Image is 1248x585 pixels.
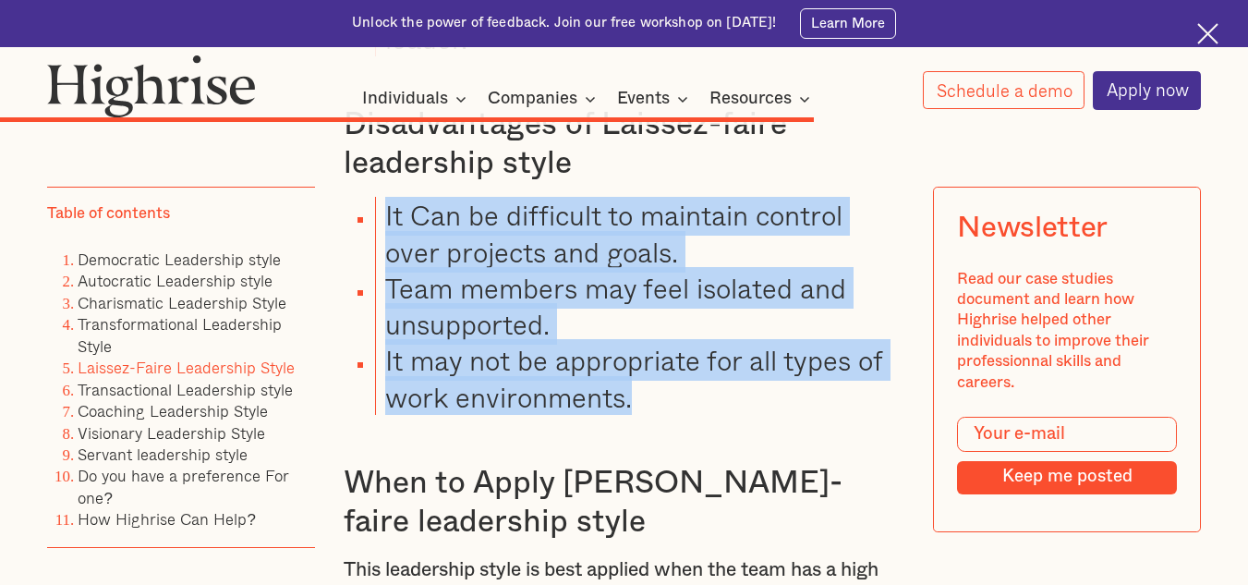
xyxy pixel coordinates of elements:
a: Autocratic Leadership style [78,269,273,294]
div: Resources [709,88,816,110]
a: Democratic Leadership style [78,247,281,272]
div: Read our case studies document and learn how Highrise helped other individuals to improve their p... [957,269,1177,394]
div: Table of contents [47,204,170,225]
li: It may not be appropriate for all types of work environments. [375,342,904,415]
div: Unlock the power of feedback. Join our free workshop on [DATE]! [352,14,776,32]
div: Events [617,88,694,110]
div: Events [617,88,670,110]
a: Coaching Leadership Style [78,399,268,424]
a: Learn More [800,8,896,39]
h3: Disadvantages of Laissez-faire leadership style [344,105,904,183]
a: How Highrise Can Help? [78,507,255,532]
h3: When to Apply [PERSON_NAME]-faire leadership style [344,464,904,542]
a: Visionary Leadership Style [78,420,265,445]
a: Apply now [1093,71,1202,110]
div: Individuals [362,88,448,110]
div: Newsletter [957,212,1108,246]
div: Companies [488,88,601,110]
div: Individuals [362,88,472,110]
a: Transformational Leadership Style [78,312,282,359]
input: Keep me posted [957,462,1177,494]
li: Team members may feel isolated and unsupported. [375,270,904,343]
div: Resources [709,88,792,110]
img: Highrise logo [47,55,256,117]
a: Transactional Leadership style [78,377,293,402]
a: Do you have a preference For one? [78,464,289,510]
a: Schedule a demo [923,71,1085,109]
a: Servant leadership style [78,442,248,467]
li: It Can be difficult to maintain control over projects and goals. [375,197,904,270]
div: Companies [488,88,577,110]
a: Charismatic Leadership Style [78,290,286,315]
form: Modal Form [957,417,1177,494]
input: Your e-mail [957,417,1177,452]
a: Laissez-Faire Leadership Style [78,356,295,381]
img: Cross icon [1197,23,1218,44]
